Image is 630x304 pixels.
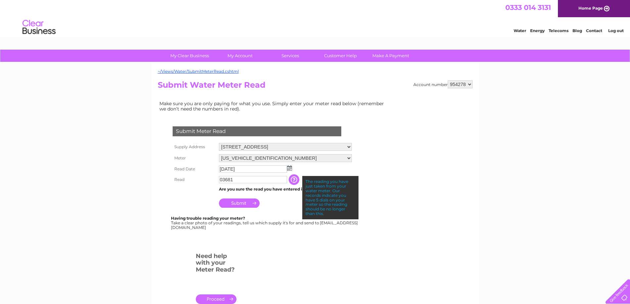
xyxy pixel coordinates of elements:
a: Energy [530,28,545,33]
input: Information [289,174,301,185]
a: My Clear Business [162,50,217,62]
a: Contact [586,28,602,33]
img: ... [287,165,292,171]
a: ~/Views/Water/SubmitMeterRead.cshtml [158,69,239,74]
a: Customer Help [313,50,368,62]
a: Water [514,28,526,33]
a: Telecoms [549,28,568,33]
td: Are you sure the read you have entered is correct? [217,185,354,194]
a: Blog [572,28,582,33]
input: Submit [219,198,260,208]
th: Read [171,174,217,185]
a: 0333 014 3131 [505,3,551,12]
th: Supply Address [171,141,217,152]
img: logo.png [22,17,56,37]
div: Clear Business is a trading name of Verastar Limited (registered in [GEOGRAPHIC_DATA] No. 3667643... [159,4,472,32]
th: Read Date [171,164,217,174]
th: Meter [171,152,217,164]
a: Make A Payment [363,50,418,62]
a: Services [263,50,317,62]
div: Submit Meter Read [173,126,341,136]
a: . [196,294,236,304]
h2: Submit Water Meter Read [158,80,473,93]
td: Make sure you are only paying for what you use. Simply enter your meter read below (remember we d... [158,99,389,113]
h3: Need help with your Meter Read? [196,251,236,277]
a: Log out [608,28,624,33]
b: Having trouble reading your meter? [171,216,245,221]
a: My Account [213,50,267,62]
div: The reading you have just taken from your water meter. Our records indicate you have 5 dials on y... [302,176,358,219]
div: Take a clear photo of your readings, tell us which supply it's for and send to [EMAIL_ADDRESS][DO... [171,216,359,230]
div: Account number [413,80,473,88]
